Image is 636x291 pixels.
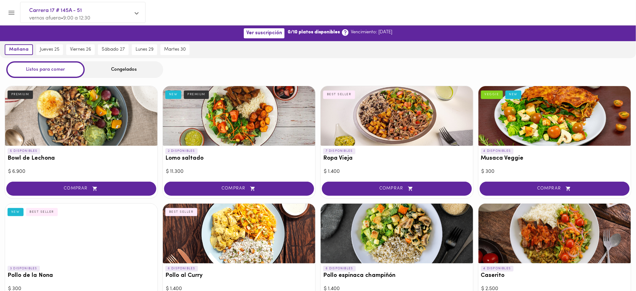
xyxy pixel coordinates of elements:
span: Carrera 17 # 145A - 51 [29,7,130,15]
div: Congelados [85,61,163,78]
p: 5 DISPONIBLES [8,148,40,154]
div: VEGGIE [481,91,503,99]
button: COMPRAR [164,182,314,196]
div: Listos para comer [6,61,85,78]
h3: Lomo saltado [165,155,313,162]
button: COMPRAR [6,182,156,196]
h3: Bowl de Lechona [8,155,155,162]
p: 6 DISPONIBLES [165,266,198,272]
div: NEW [505,91,521,99]
button: jueves 25 [36,44,63,55]
b: 0/10 platos disponibles [288,29,340,36]
p: 4 DISPONIBLES [481,148,514,154]
div: NEW [165,91,181,99]
span: Ver suscripción [246,30,282,36]
h3: Ropa Vieja [323,155,471,162]
span: COMPRAR [330,186,464,191]
div: Pollo espinaca champiñón [321,204,473,263]
div: BEST SELLER [26,208,58,216]
p: 3 DISPONIBLES [8,266,40,272]
span: mañana [9,47,29,52]
div: $ 300 [482,168,628,175]
div: NEW [8,208,24,216]
button: Menu [4,5,19,20]
span: sábado 27 [102,47,125,52]
div: Pollo de la Nona [5,204,158,263]
p: 4 DISPONIBLES [481,266,514,272]
div: PREMIUM [8,91,33,99]
button: mañana [5,44,33,55]
h3: Musaca Veggie [481,155,628,162]
button: lunes 29 [132,44,157,55]
button: martes 30 [160,44,190,55]
div: BEST SELLER [323,91,355,99]
div: $ 6.900 [8,168,154,175]
p: 6 DISPONIBLES [323,266,356,272]
h3: Pollo al Curry [165,272,313,279]
div: Musaca Veggie [478,86,631,146]
button: viernes 26 [66,44,95,55]
div: PREMIUM [184,91,209,99]
div: $ 11.300 [166,168,312,175]
h3: Pollo de la Nona [8,272,155,279]
span: COMPRAR [14,186,148,191]
h3: Caserito [481,272,628,279]
p: Vencimiento: [DATE] [351,29,392,36]
p: 7 DISPONIBLES [323,148,355,154]
div: Ropa Vieja [321,86,473,146]
div: Pollo al Curry [163,204,315,263]
span: martes 30 [164,47,186,52]
div: Lomo saltado [163,86,315,146]
div: Caserito [478,204,631,263]
h3: Pollo espinaca champiñón [323,272,471,279]
span: COMPRAR [488,186,622,191]
button: COMPRAR [322,182,472,196]
span: jueves 25 [40,47,59,52]
div: $ 1.400 [324,168,470,175]
button: sábado 27 [98,44,129,55]
span: vernos afuera • 9:00 a 12:30 [29,16,90,21]
span: COMPRAR [172,186,306,191]
iframe: Messagebird Livechat Widget [600,255,630,285]
span: lunes 29 [136,47,153,52]
p: 2 DISPONIBLES [165,148,198,154]
div: Bowl de Lechona [5,86,158,146]
button: COMPRAR [480,182,630,196]
div: BEST SELLER [165,208,197,216]
button: Ver suscripción [244,28,285,38]
span: viernes 26 [70,47,91,52]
